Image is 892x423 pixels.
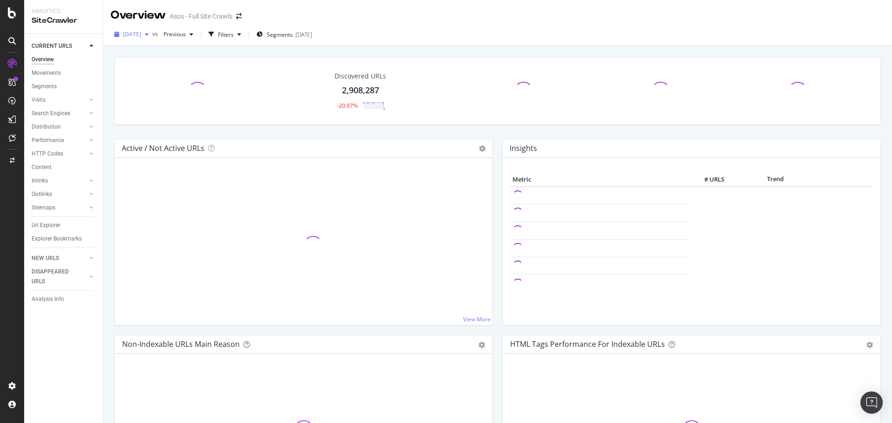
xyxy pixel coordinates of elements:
[32,68,61,78] div: Movements
[218,31,234,39] div: Filters
[160,30,186,38] span: Previous
[866,342,873,348] div: gear
[253,27,316,42] button: Segments[DATE]
[32,41,87,51] a: CURRENT URLS
[32,234,82,244] div: Explorer Bookmarks
[122,142,204,155] h4: Active / Not Active URLs
[860,391,883,414] div: Open Intercom Messenger
[32,254,59,263] div: NEW URLS
[111,27,152,42] button: [DATE]
[479,342,485,348] div: gear
[510,173,689,187] th: Metric
[32,15,95,26] div: SiteCrawler
[32,55,54,65] div: Overview
[32,136,87,145] a: Performance
[727,173,824,187] th: Trend
[32,221,60,230] div: Url Explorer
[32,267,87,286] a: DISAPPEARED URLS
[267,31,293,39] span: Segments
[342,85,379,97] div: 2,908,287
[170,12,232,21] div: Asos - Full Site Crawls
[32,109,87,118] a: Search Engines
[337,102,358,110] div: -20.97%
[32,109,70,118] div: Search Engines
[32,203,87,213] a: Sitemaps
[32,267,79,286] div: DISAPPEARED URLS
[32,55,96,65] a: Overview
[32,254,87,263] a: NEW URLS
[111,7,166,23] div: Overview
[32,189,87,199] a: Outlinks
[32,95,87,105] a: Visits
[32,221,96,230] a: Url Explorer
[152,30,160,38] span: vs
[510,142,537,155] h4: Insights
[32,41,72,51] div: CURRENT URLS
[510,339,665,349] div: HTML Tags Performance for Indexable URLs
[295,31,312,39] div: [DATE]
[479,145,485,152] i: Options
[205,27,245,42] button: Filters
[122,339,240,349] div: Non-Indexable URLs Main Reason
[32,189,52,199] div: Outlinks
[32,149,87,159] a: HTTP Codes
[32,82,57,91] div: Segments
[463,315,491,323] a: View More
[160,27,197,42] button: Previous
[123,30,141,38] span: 2025 Sep. 30th
[32,163,52,172] div: Content
[32,176,87,186] a: Inlinks
[32,68,96,78] a: Movements
[32,122,61,132] div: Distribution
[689,173,727,187] th: # URLS
[32,7,95,15] div: Analytics
[236,13,242,20] div: arrow-right-arrow-left
[32,203,55,213] div: Sitemaps
[32,294,96,304] a: Analysis Info
[334,72,386,81] div: Discovered URLs
[32,234,96,244] a: Explorer Bookmarks
[32,294,64,304] div: Analysis Info
[32,82,96,91] a: Segments
[32,149,63,159] div: HTTP Codes
[32,136,64,145] div: Performance
[32,122,87,132] a: Distribution
[32,176,48,186] div: Inlinks
[32,95,46,105] div: Visits
[32,163,96,172] a: Content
